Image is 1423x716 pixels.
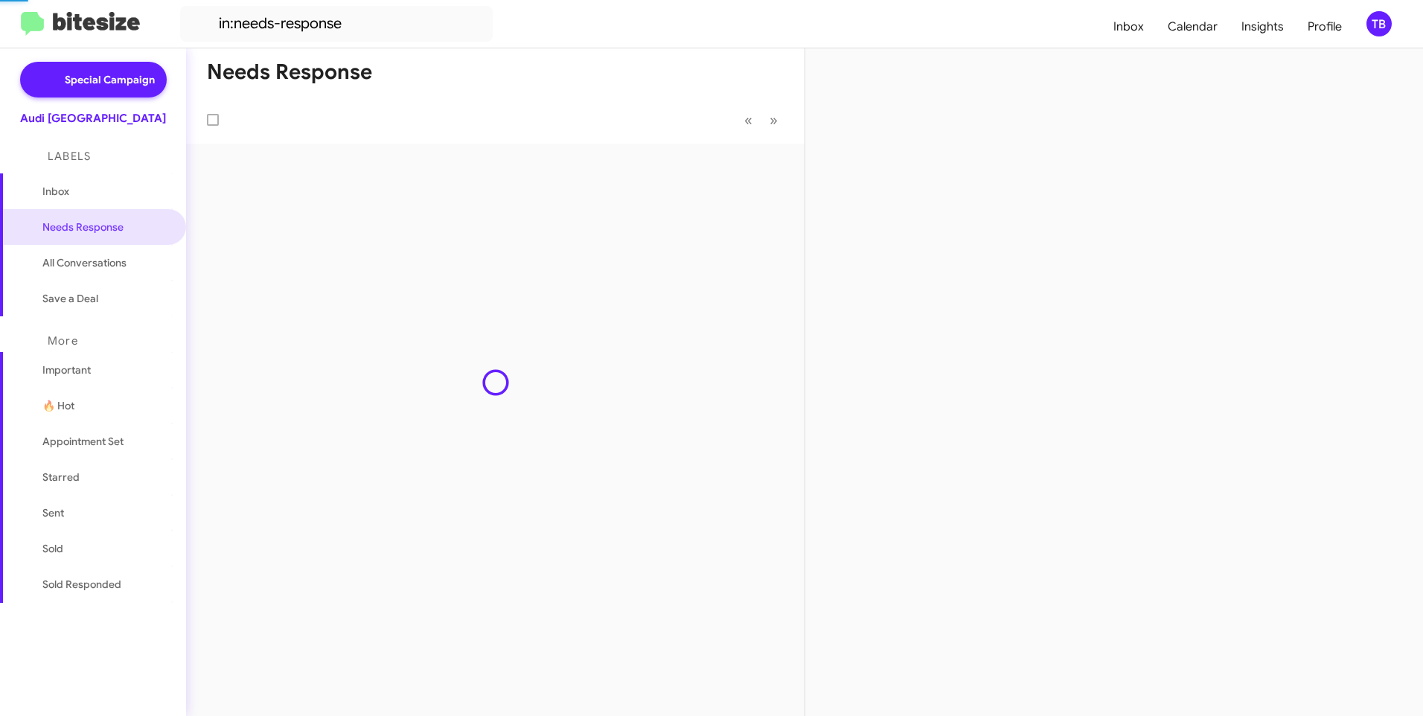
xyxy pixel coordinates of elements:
[42,541,63,556] span: Sold
[735,105,761,135] button: Previous
[1296,5,1354,48] a: Profile
[42,577,121,592] span: Sold Responded
[744,111,752,130] span: «
[1156,5,1229,48] a: Calendar
[1354,11,1407,36] button: TB
[42,220,169,234] span: Needs Response
[48,334,78,348] span: More
[1366,11,1392,36] div: TB
[180,6,493,42] input: Search
[207,60,372,84] h1: Needs Response
[48,150,91,163] span: Labels
[42,505,64,520] span: Sent
[42,255,127,270] span: All Conversations
[736,105,787,135] nav: Page navigation example
[761,105,787,135] button: Next
[42,362,169,377] span: Important
[42,291,98,306] span: Save a Deal
[1101,5,1156,48] a: Inbox
[42,398,74,413] span: 🔥 Hot
[20,62,167,98] a: Special Campaign
[20,111,166,126] div: Audi [GEOGRAPHIC_DATA]
[42,184,169,199] span: Inbox
[42,470,80,485] span: Starred
[65,72,155,87] span: Special Campaign
[1229,5,1296,48] a: Insights
[770,111,778,130] span: »
[42,434,124,449] span: Appointment Set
